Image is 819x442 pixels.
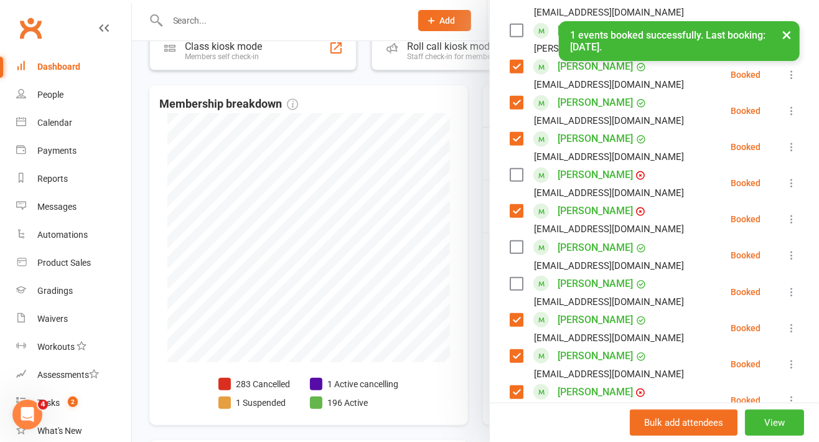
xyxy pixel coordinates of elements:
div: [EMAIL_ADDRESS][DOMAIN_NAME] [534,113,684,129]
a: Payments [16,137,131,165]
a: Product Sales [16,249,131,277]
a: Reports [16,165,131,193]
div: Booked [731,396,760,405]
div: [EMAIL_ADDRESS][DOMAIN_NAME] [534,294,684,310]
div: Payments [37,146,77,156]
a: Calendar [16,109,131,137]
div: Booked [731,70,760,79]
div: Calendar [37,118,72,128]
div: 1 events booked successfully. Last booking: [DATE]. [559,21,800,61]
a: Automations [16,221,131,249]
a: [PERSON_NAME] [558,57,633,77]
div: [EMAIL_ADDRESS][DOMAIN_NAME] [534,330,684,346]
span: 2 [68,397,78,407]
div: Booked [731,106,760,115]
div: People [37,90,63,100]
a: [PERSON_NAME] [558,310,633,330]
div: Gradings [37,286,73,296]
a: Messages [16,193,131,221]
a: [PERSON_NAME] [558,274,633,294]
button: Bulk add attendees [630,410,737,436]
a: [PERSON_NAME] [558,238,633,258]
div: Booked [731,360,760,369]
div: Tasks [37,398,60,408]
div: [EMAIL_ADDRESS][DOMAIN_NAME] [534,185,684,201]
a: [PERSON_NAME] [558,129,633,149]
div: Waivers [37,314,68,324]
div: Product Sales [37,258,91,268]
div: Booked [731,215,760,223]
a: Workouts [16,333,131,361]
div: Booked [731,179,760,187]
div: [EMAIL_ADDRESS][DOMAIN_NAME] [534,77,684,93]
div: Workouts [37,342,75,352]
div: Assessments [37,370,99,380]
div: Booked [731,251,760,260]
button: × [775,21,798,48]
div: Dashboard [37,62,80,72]
a: [PERSON_NAME] [558,165,633,185]
div: What's New [37,426,82,436]
a: [PERSON_NAME] [558,346,633,366]
div: Booked [731,143,760,151]
button: View [745,410,804,436]
div: [EMAIL_ADDRESS][DOMAIN_NAME] [534,366,684,382]
a: [PERSON_NAME] [558,93,633,113]
div: Messages [37,202,77,212]
div: Booked [731,324,760,332]
a: Dashboard [16,53,131,81]
a: Gradings [16,277,131,305]
div: Automations [37,230,88,240]
div: Reports [37,174,68,184]
a: [PERSON_NAME] [558,382,633,402]
div: Booked [731,288,760,296]
div: [EMAIL_ADDRESS][DOMAIN_NAME] [534,4,684,21]
div: [EMAIL_ADDRESS][DOMAIN_NAME] [534,258,684,274]
div: [EMAIL_ADDRESS][DOMAIN_NAME] [534,221,684,237]
div: [EMAIL_ADDRESS][DOMAIN_NAME] [534,402,684,418]
a: Waivers [16,305,131,333]
a: Clubworx [15,12,46,44]
a: [PERSON_NAME] [558,201,633,221]
div: [EMAIL_ADDRESS][DOMAIN_NAME] [534,149,684,165]
iframe: Intercom live chat [12,400,42,430]
a: People [16,81,131,109]
span: 4 [38,400,48,410]
a: Assessments [16,361,131,389]
a: Tasks 2 [16,389,131,417]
